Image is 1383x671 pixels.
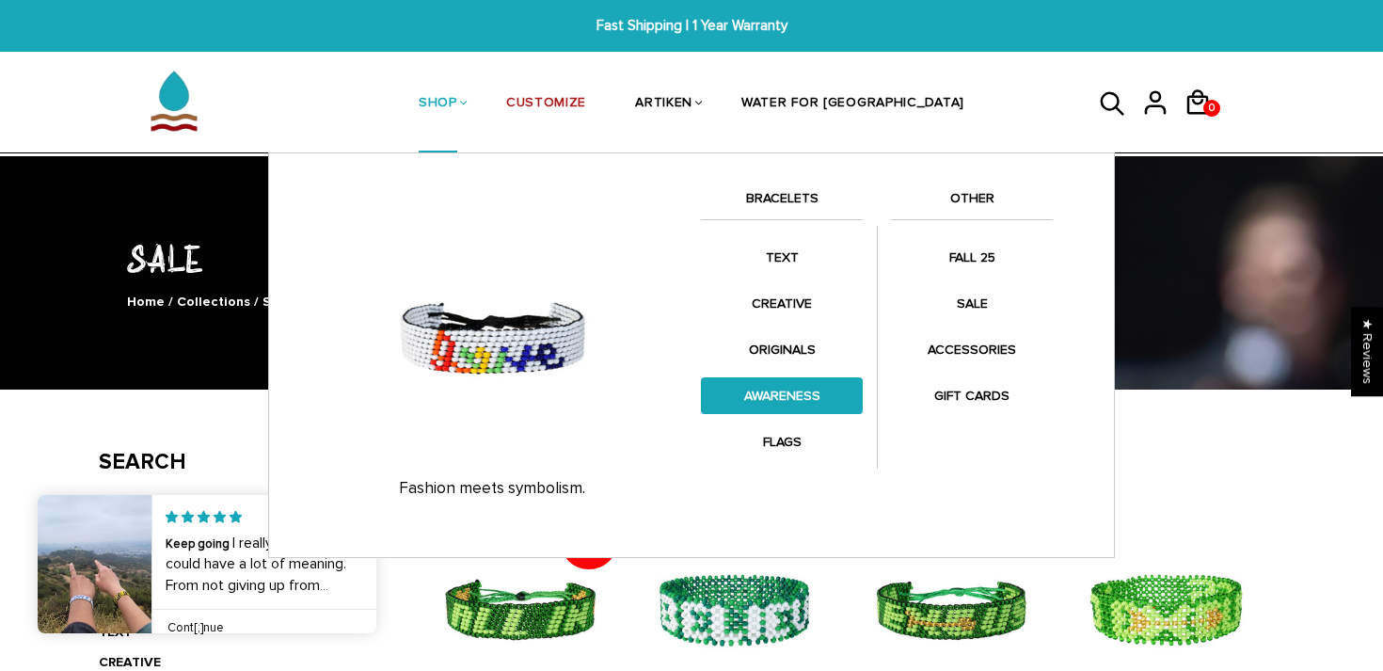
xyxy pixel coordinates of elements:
a: Collections [177,294,250,310]
a: CREATIVE [99,654,161,670]
a: SHOP [419,55,457,154]
a: ARTIKEN [635,55,692,154]
span: / [254,294,259,310]
a: WATER FOR [GEOGRAPHIC_DATA] [741,55,964,154]
a: ACCESSORIES [891,331,1053,368]
a: ORIGINALS [701,331,863,368]
a: 0 [1184,122,1226,125]
a: OTHER [891,187,1053,219]
a: FLAGS [701,423,863,460]
div: Click to open Judge.me floating reviews tab [1351,307,1383,396]
a: BRACELETS [701,187,863,219]
h3: Search [99,449,374,476]
a: CREATIVE [701,285,863,322]
span: / [168,294,173,310]
span: Fast Shipping | 1 Year Warranty [426,15,957,37]
a: CUSTOMIZE [506,55,586,154]
a: AWARENESS [701,377,863,414]
p: Fashion meets symbolism. [302,479,682,498]
a: TEXT [701,239,863,276]
a: GIFT CARDS [891,377,1053,414]
a: SALE [891,285,1053,322]
h1: SALE [99,232,1284,282]
a: FALL 25 [891,239,1053,276]
span: SALE [262,294,295,310]
span: 0 [1204,95,1219,121]
a: Home [127,294,165,310]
